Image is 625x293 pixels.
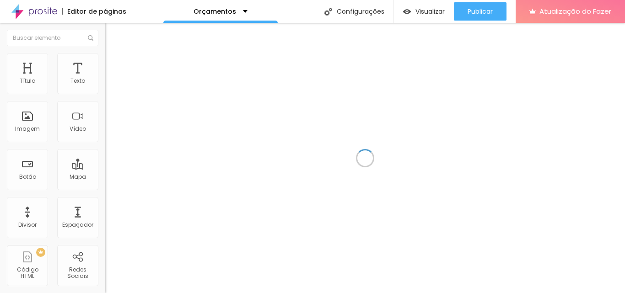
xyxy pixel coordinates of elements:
font: Imagem [15,125,40,133]
font: Mapa [70,173,86,181]
img: view-1.svg [403,8,411,16]
font: Configurações [337,7,384,16]
button: Publicar [454,2,506,21]
font: Título [20,77,35,85]
font: Divisor [18,221,37,229]
font: Visualizar [415,7,445,16]
button: Visualizar [394,2,454,21]
img: Ícone [324,8,332,16]
font: Espaçador [62,221,93,229]
font: Código HTML [17,266,38,280]
font: Atualização do Fazer [539,6,611,16]
img: Ícone [88,35,93,41]
input: Buscar elemento [7,30,98,46]
font: Redes Sociais [67,266,88,280]
p: Orçamentos [194,8,236,15]
font: Vídeo [70,125,86,133]
font: Publicar [468,7,493,16]
font: Botão [19,173,36,181]
font: Editor de páginas [67,7,126,16]
font: Texto [70,77,85,85]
